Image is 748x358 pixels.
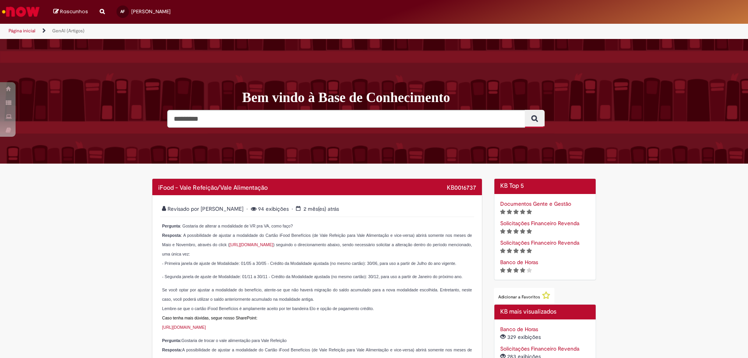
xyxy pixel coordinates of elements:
[520,209,525,215] i: 4
[520,268,525,273] i: 4
[53,8,88,16] a: Rascunhos
[247,205,290,212] span: 94 exibições
[513,248,519,254] i: 3
[513,209,519,215] i: 3
[6,24,493,38] ul: Trilhas de página
[9,28,35,34] a: Página inicial
[131,8,171,15] span: [PERSON_NAME]
[292,205,295,212] span: •
[242,90,602,106] h1: Bem vindo à Base de Conhecimento
[498,294,540,300] span: Adicionar a Favoritos
[520,229,525,234] i: 4
[507,248,512,254] i: 2
[520,248,525,254] i: 4
[162,325,206,330] a: [URL][DOMAIN_NAME]
[513,268,519,273] i: 3
[162,347,182,352] span: Resposta:
[500,345,579,352] a: Solicitações Financeiro Revenda
[507,229,512,234] i: 2
[507,268,512,273] i: 2
[500,200,571,207] a: Artigo, Documentos Gente e Gestão, classificação de 5 estrelas
[247,205,249,212] span: •
[60,8,88,15] span: Rascunhos
[162,316,258,330] span: Caso tenha mais dúvidas, segue nosso SharePoint:
[525,110,545,128] button: Pesquisar
[162,224,472,266] span: : Gostaria de alterar a modalidade de VR pra VA, como faço? : A possibilidade de ajustar a modali...
[167,110,525,128] input: Pesquisar
[513,229,519,234] i: 3
[158,184,268,192] span: iFood - Vale Refeição/Vale Alimentação
[162,205,245,212] span: Revisado por [PERSON_NAME]
[500,248,505,254] i: 1
[162,233,181,238] span: Resposta
[507,209,512,215] i: 2
[52,28,85,34] a: GenAI (Artigos)
[527,209,532,215] i: 5
[500,309,590,316] h2: KB mais visualizados
[162,287,472,330] span: Se você optar por ajustar a modalidade do benefício, atente-se que não haverá migração do saldo a...
[527,248,532,254] i: 5
[303,205,339,212] span: 2 mês(es) atrás
[162,338,182,343] span: Pergunta:
[162,274,462,279] span: - Segunda janela de ajuste de Modalidade: 01/11 a 30/11 - Crédito da Modalidade ajustada (no mesm...
[527,229,532,234] i: 5
[500,229,505,234] i: 1
[500,220,579,227] a: Artigo, Solicitações Financeiro Revenda, classificação de 5 estrelas
[500,326,538,333] a: Banco de Horas
[527,268,532,273] i: 5
[500,239,579,246] a: Artigo, Solicitações Financeiro Revenda, classificação de 5 estrelas
[500,259,538,266] a: Artigo, Banco de Horas, classificação de 4 estrelas
[447,184,476,192] span: KB0016737
[162,224,180,228] span: Pergunta
[1,4,41,19] img: ServiceNow
[500,209,505,215] i: 1
[500,268,505,273] i: 1
[120,9,125,14] span: AF
[494,288,554,304] button: Adicionar a Favoritos
[500,333,542,340] span: 329 exibições
[229,242,273,247] a: [URL][DOMAIN_NAME]
[303,205,339,212] time: 12/08/2025 15:39:54
[162,338,287,352] span: Gostaria de trocar o vale alimentação para Vale Refeição
[500,183,590,190] h2: KB Top 5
